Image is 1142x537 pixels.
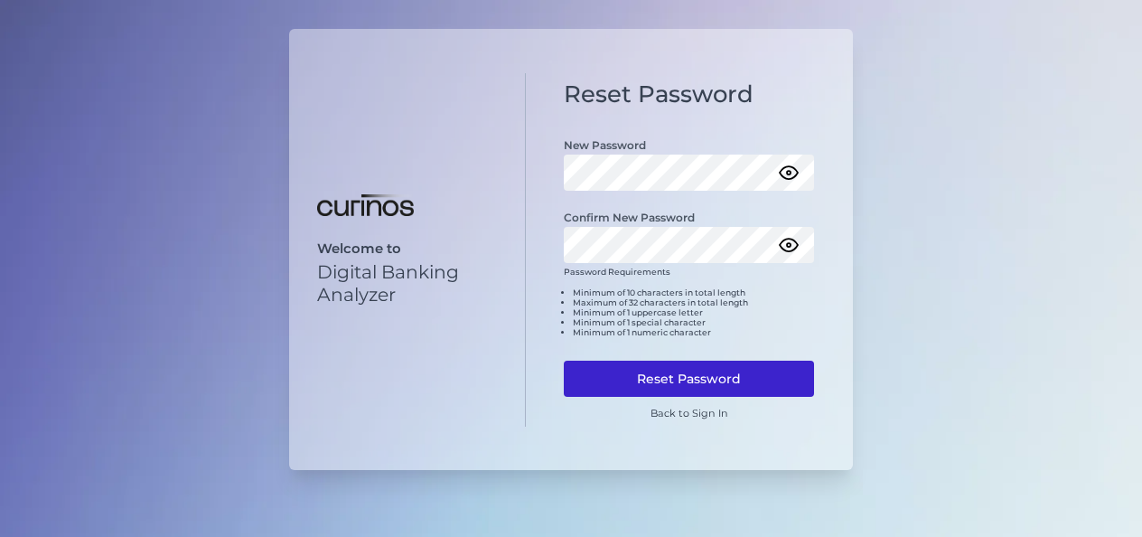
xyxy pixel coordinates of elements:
img: Digital Banking Analyzer [317,194,414,216]
p: Digital Banking Analyzer [317,260,509,306]
button: Reset Password [564,361,814,397]
label: Confirm New Password [564,211,695,224]
li: Minimum of 10 characters in total length [573,287,814,297]
li: Maximum of 32 characters in total length [573,297,814,307]
label: New Password [564,138,646,152]
li: Minimum of 1 numeric character [573,327,814,337]
a: Back to Sign In [651,407,728,419]
li: Minimum of 1 special character [573,317,814,327]
li: Minimum of 1 uppercase letter [573,307,814,317]
p: Welcome to [317,240,509,257]
div: Password Requirements [564,267,814,352]
h1: Reset Password [564,80,814,108]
